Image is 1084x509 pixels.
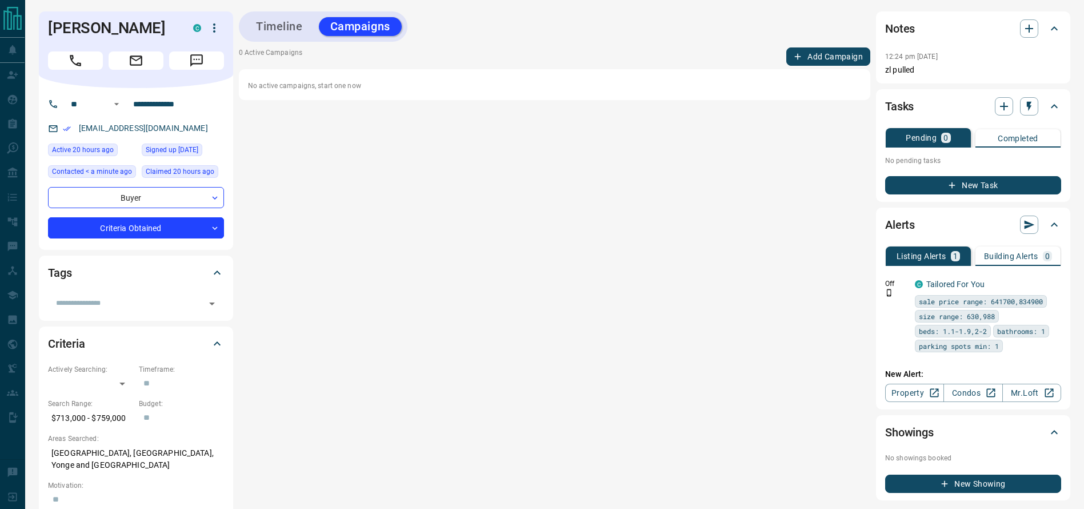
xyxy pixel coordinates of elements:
a: Property [885,384,944,402]
div: Buyer [48,187,224,208]
span: Contacted < a minute ago [52,166,132,177]
p: New Alert: [885,368,1061,380]
p: Listing Alerts [897,252,946,260]
p: Completed [998,134,1038,142]
p: 0 [943,134,948,142]
div: Sat Sep 13 2025 [142,144,224,160]
p: Pending [906,134,937,142]
p: 12:24 pm [DATE] [885,53,938,61]
p: $713,000 - $759,000 [48,409,133,428]
button: New Task [885,176,1061,194]
svg: Push Notification Only [885,289,893,297]
div: Tasks [885,93,1061,120]
a: Mr.Loft [1002,384,1061,402]
span: sale price range: 641700,834900 [919,296,1043,307]
button: Timeline [245,17,314,36]
p: 0 [1045,252,1050,260]
span: beds: 1.1-1.9,2-2 [919,325,987,337]
p: No pending tasks [885,152,1061,169]
div: Notes [885,15,1061,42]
span: size range: 630,988 [919,311,995,322]
h2: Alerts [885,216,915,234]
p: 1 [953,252,958,260]
p: Actively Searching: [48,364,133,375]
a: Tailored For You [926,280,985,289]
h2: Notes [885,19,915,38]
h2: Showings [885,423,934,442]
span: Call [48,51,103,70]
p: Motivation: [48,480,224,491]
h2: Tags [48,264,71,282]
svg: Email Verified [63,125,71,133]
div: Criteria Obtained [48,217,224,238]
p: No active campaigns, start one now [248,81,861,91]
div: Criteria [48,330,224,357]
p: Building Alerts [984,252,1038,260]
p: Areas Searched: [48,434,224,444]
button: Open [204,296,220,312]
p: Timeframe: [139,364,224,375]
a: [EMAIL_ADDRESS][DOMAIN_NAME] [79,124,208,133]
h1: [PERSON_NAME] [48,19,176,37]
span: parking spots min: 1 [919,340,999,352]
span: Active 20 hours ago [52,144,114,156]
div: Alerts [885,211,1061,238]
div: condos.ca [193,24,201,32]
button: Open [110,97,123,111]
div: Showings [885,419,1061,446]
p: zl pulled [885,64,1061,76]
span: Signed up [DATE] [146,144,198,156]
p: Search Range: [48,399,133,409]
p: Off [885,279,908,289]
span: Claimed 20 hours ago [146,166,214,177]
a: Condos [943,384,1002,402]
div: Tue Sep 16 2025 [48,165,136,181]
div: Mon Sep 15 2025 [142,165,224,181]
h2: Criteria [48,335,85,353]
h2: Tasks [885,97,914,116]
button: Add Campaign [786,47,870,66]
span: Message [169,51,224,70]
p: Budget: [139,399,224,409]
div: Mon Sep 15 2025 [48,144,136,160]
button: New Showing [885,475,1061,493]
p: No showings booked [885,453,1061,463]
div: condos.ca [915,280,923,288]
p: 0 Active Campaigns [239,47,302,66]
span: bathrooms: 1 [997,325,1045,337]
div: Tags [48,259,224,287]
span: Email [109,51,163,70]
button: Campaigns [319,17,402,36]
p: [GEOGRAPHIC_DATA], [GEOGRAPHIC_DATA], Yonge and [GEOGRAPHIC_DATA] [48,444,224,475]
